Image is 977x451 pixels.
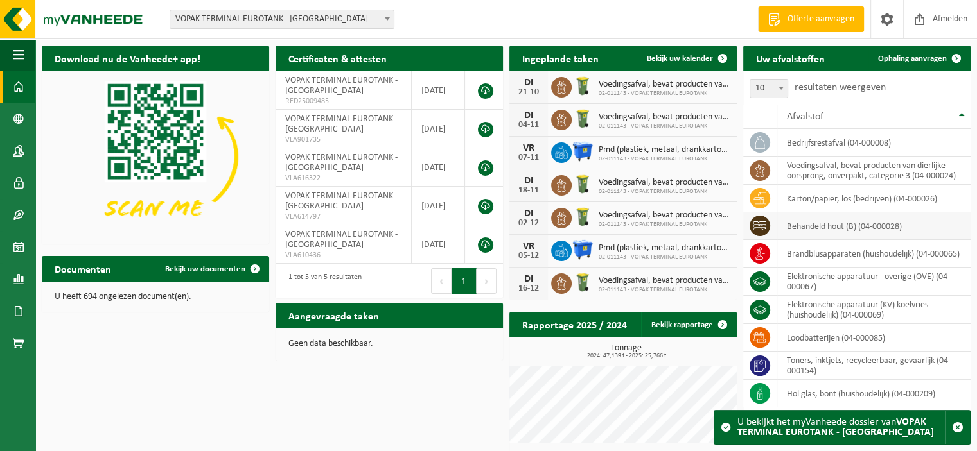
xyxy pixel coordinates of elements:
[599,210,730,221] span: Voedingsafval, bevat producten van dierlijke oorsprong, onverpakt, categorie 3
[42,256,124,281] h2: Documenten
[777,240,971,268] td: brandblusapparaten (huishoudelijk) (04-000065)
[777,296,971,324] td: elektronische apparatuur (KV) koelvries (huishoudelijk) (04-000069)
[285,212,401,222] span: VLA614797
[599,80,730,90] span: Voedingsafval, bevat producten van dierlijke oorsprong, onverpakt, categorie 3
[516,208,541,219] div: DI
[647,55,713,63] span: Bekijk uw kalender
[777,129,971,157] td: bedrijfsrestafval (04-000008)
[737,411,945,444] div: U bekijkt het myVanheede dossier van
[599,90,730,98] span: 02-011143 - VOPAK TERMINAL EUROTANK
[285,191,398,211] span: VOPAK TERMINAL EUROTANK - [GEOGRAPHIC_DATA]
[572,271,594,293] img: WB-0140-HPE-GN-50
[737,417,934,438] strong: VOPAK TERMINAL EUROTANK - [GEOGRAPHIC_DATA]
[777,157,971,185] td: voedingsafval, bevat producten van dierlijke oorsprong, onverpakt, categorie 3 (04-000024)
[516,284,541,293] div: 16-12
[516,241,541,251] div: VR
[516,110,541,121] div: DI
[637,46,735,71] a: Bekijk uw kalender
[55,293,256,302] p: U heeft 694 ongelezen document(en).
[599,221,730,228] span: 02-011143 - VOPAK TERMINAL EUROTANK
[288,339,490,348] p: Geen data beschikbaar.
[516,186,541,195] div: 18-11
[599,155,730,163] span: 02-011143 - VOPAK TERMINAL EUROTANK
[599,145,730,155] span: Pmd (plastiek, metaal, drankkartons) (bedrijven)
[516,353,737,359] span: 2024: 47,139 t - 2025: 25,766 t
[516,274,541,284] div: DI
[750,79,788,98] span: 10
[572,140,594,162] img: WB-1100-HPE-BE-01
[516,251,541,260] div: 05-12
[777,185,971,212] td: karton/papier, los (bedrijven) (04-000026)
[516,121,541,130] div: 04-11
[516,176,541,186] div: DI
[509,312,640,337] h2: Rapportage 2025 / 2024
[777,212,971,240] td: behandeld hout (B) (04-000028)
[509,46,612,71] h2: Ingeplande taken
[516,153,541,162] div: 07-11
[42,71,269,242] img: Download de VHEPlus App
[276,46,400,71] h2: Certificaten & attesten
[285,153,398,173] span: VOPAK TERMINAL EUROTANK - [GEOGRAPHIC_DATA]
[285,230,398,250] span: VOPAK TERMINAL EUROTANK - [GEOGRAPHIC_DATA]
[412,110,465,148] td: [DATE]
[516,78,541,88] div: DI
[276,303,392,328] h2: Aangevraagde taken
[750,80,788,98] span: 10
[878,55,947,63] span: Ophaling aanvragen
[795,82,886,92] label: resultaten weergeven
[516,344,737,359] h3: Tonnage
[285,135,401,145] span: VLA901735
[155,256,268,282] a: Bekijk uw documenten
[285,114,398,134] span: VOPAK TERMINAL EUROTANK - [GEOGRAPHIC_DATA]
[777,324,971,352] td: loodbatterijen (04-000085)
[42,46,213,71] h2: Download nu de Vanheede+ app!
[412,187,465,225] td: [DATE]
[285,96,401,106] span: RED25009485
[758,6,864,32] a: Offerte aanvragen
[777,380,971,407] td: hol glas, bont (huishoudelijk) (04-000209)
[165,265,245,273] span: Bekijk uw documenten
[170,10,394,28] span: VOPAK TERMINAL EUROTANK - ANTWERPEN
[743,46,838,71] h2: Uw afvalstoffen
[572,75,594,97] img: WB-0140-HPE-GN-50
[599,276,730,286] span: Voedingsafval, bevat producten van dierlijke oorsprong, onverpakt, categorie 3
[777,268,971,296] td: elektronische apparatuur - overige (OVE) (04-000067)
[868,46,969,71] a: Ophaling aanvragen
[285,173,401,183] span: VLA616322
[516,143,541,153] div: VR
[170,10,394,29] span: VOPAK TERMINAL EUROTANK - ANTWERPEN
[599,286,730,294] span: 02-011143 - VOPAK TERMINAL EUROTANK
[599,253,730,261] span: 02-011143 - VOPAK TERMINAL EUROTANK
[452,268,477,294] button: 1
[477,268,497,294] button: Next
[572,108,594,130] img: WB-0140-HPE-GN-50
[777,352,971,380] td: toners, inktjets, recycleerbaar, gevaarlijk (04-000154)
[516,219,541,228] div: 02-12
[599,123,730,130] span: 02-011143 - VOPAK TERMINAL EUROTANK
[572,206,594,228] img: WB-0140-HPE-GN-50
[599,243,730,253] span: Pmd (plastiek, metaal, drankkartons) (bedrijven)
[599,178,730,188] span: Voedingsafval, bevat producten van dierlijke oorsprong, onverpakt, categorie 3
[285,76,398,96] span: VOPAK TERMINAL EUROTANK - [GEOGRAPHIC_DATA]
[412,148,465,187] td: [DATE]
[412,225,465,264] td: [DATE]
[282,267,362,295] div: 1 tot 5 van 5 resultaten
[599,188,730,196] span: 02-011143 - VOPAK TERMINAL EUROTANK
[412,71,465,110] td: [DATE]
[784,13,858,26] span: Offerte aanvragen
[516,88,541,97] div: 21-10
[787,112,823,122] span: Afvalstof
[572,173,594,195] img: WB-0140-HPE-GN-50
[599,112,730,123] span: Voedingsafval, bevat producten van dierlijke oorsprong, onverpakt, categorie 3
[431,268,452,294] button: Previous
[641,312,735,337] a: Bekijk rapportage
[285,250,401,260] span: VLA610436
[572,239,594,260] img: WB-1100-HPE-BE-01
